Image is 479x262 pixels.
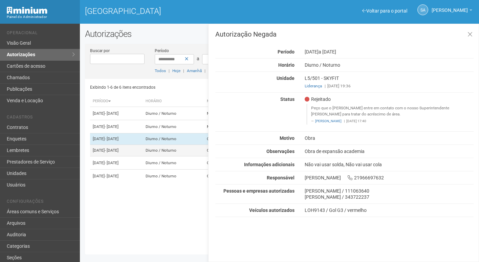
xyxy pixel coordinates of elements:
td: Diurno / Noturno [143,170,204,183]
td: Diurno / Noturno [143,156,204,170]
a: Voltar para o portal [362,8,407,14]
td: Diurno / Noturno [143,107,204,120]
span: | [344,119,345,123]
strong: Horário [278,62,295,68]
div: [DATE] [300,49,479,55]
div: Exibindo 1-6 de 6 itens encontrados [90,82,278,92]
blockquote: Peço que o [PERSON_NAME] entre em contato com o nosso Superintendente [PERSON_NAME] para tratar d... [306,104,474,125]
td: Diurno / Noturno [143,120,204,133]
a: [PERSON_NAME] [432,8,472,14]
span: Silvio Anjos [432,1,468,13]
strong: Observações [266,149,295,154]
td: [DATE] [90,145,143,156]
div: L5/501 - SKYFIT [300,75,479,89]
strong: Período [278,49,295,54]
td: Diurno / Noturno [143,145,204,156]
h3: Autorização Negada [215,31,474,38]
img: Minium [7,7,47,14]
div: Obra [300,135,479,141]
strong: Responsável [267,175,295,180]
span: - [DATE] [105,148,118,153]
footer: [DATE] 17:40 [311,119,470,124]
span: | [325,84,326,88]
td: Obra [204,145,251,156]
div: LOH9143 / Gol G3 / vermelho [305,207,474,213]
th: Período [90,96,143,107]
div: [DATE] 19:36 [305,83,474,89]
label: Buscar por [90,48,110,54]
strong: Veículos autorizados [249,208,295,213]
span: a [197,56,199,61]
div: [PERSON_NAME] 21966697632 [300,175,479,181]
th: Horário [143,96,204,107]
strong: Unidade [277,75,295,81]
span: | [204,68,205,73]
li: Operacional [7,30,75,38]
a: Liderança [305,84,322,88]
div: [PERSON_NAME] / 111063640 [305,188,474,194]
span: - [DATE] [105,160,118,165]
a: [PERSON_NAME] [315,119,342,123]
label: Período [155,48,169,54]
strong: Pessoas e empresas autorizadas [223,188,295,194]
span: - [DATE] [105,124,118,129]
td: Manutenção [204,107,251,120]
span: - [DATE] [105,111,118,116]
a: Hoje [172,68,180,73]
h1: [GEOGRAPHIC_DATA] [85,7,275,16]
td: Diurno / Noturno [143,133,204,145]
strong: Informações adicionais [244,162,295,167]
span: | [169,68,170,73]
td: Obra [204,133,251,145]
a: SA [417,4,428,15]
div: Obra de expansão academia [300,148,479,154]
span: a [DATE] [319,49,336,54]
th: Motivo [204,96,251,107]
td: [DATE] [90,107,143,120]
td: [DATE] [90,133,143,145]
td: Obra [204,156,251,170]
div: [PERSON_NAME] / 343722237 [305,194,474,200]
strong: Motivo [280,135,295,141]
span: Rejeitado [305,96,331,102]
td: [DATE] [90,156,143,170]
a: Todos [155,68,166,73]
h2: Autorizações [85,29,474,39]
div: Diurno / Noturno [300,62,479,68]
td: [DATE] [90,170,143,183]
td: [DATE] [90,120,143,133]
span: | [183,68,184,73]
td: Obra [204,170,251,183]
li: Cadastros [7,115,75,122]
strong: Status [280,96,295,102]
span: - [DATE] [105,136,118,141]
div: Não vai usar solda, Não vai usar cola [300,161,479,168]
li: Configurações [7,199,75,206]
a: Amanhã [187,68,202,73]
span: - [DATE] [105,174,118,178]
div: Painel do Administrador [7,14,75,20]
td: Manutenção [204,120,251,133]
